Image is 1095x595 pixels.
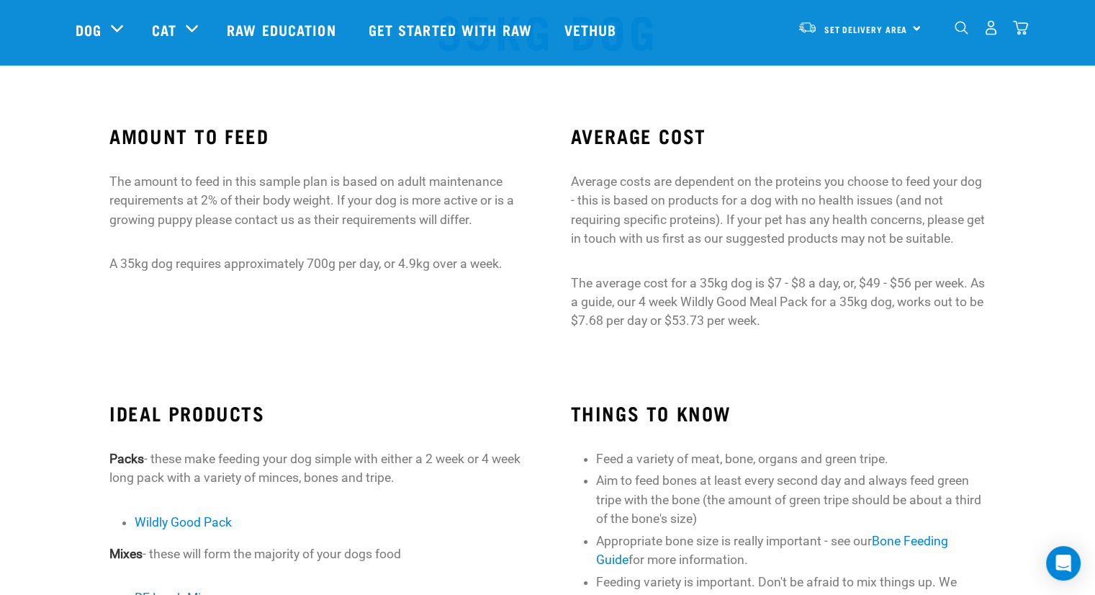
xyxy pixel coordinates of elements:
h3: AVERAGE COST [570,125,985,147]
p: A 35kg dog requires approximately 700g per day, or 4.9kg over a week. [109,254,524,273]
div: Open Intercom Messenger [1046,546,1081,581]
img: van-moving.png [798,21,817,34]
p: The average cost for a 35kg dog is $7 - $8 a day, or, $49 - $56 per week. As a guide, our 4 week ... [570,274,985,331]
strong: Packs [109,452,144,466]
strong: Mixes [109,547,143,561]
a: Get started with Raw [354,1,550,58]
h3: THINGS TO KNOW [570,402,985,424]
img: user.png [983,20,999,35]
li: Aim to feed bones at least every second day and always feed green tripe with the bone (the amount... [596,471,986,528]
a: Cat [152,19,176,40]
img: home-icon-1@2x.png [955,21,968,35]
p: - these will form the majority of your dogs food [109,545,524,563]
a: Wildly Good Pack [135,515,232,529]
h3: IDEAL PRODUCTS [109,402,524,424]
p: The amount to feed in this sample plan is based on adult maintenance requirements at 2% of their ... [109,172,524,229]
a: Vethub [550,1,635,58]
span: Set Delivery Area [824,27,908,32]
a: Dog [76,19,102,40]
li: Feed a variety of meat, bone, organs and green tripe. [596,449,986,468]
img: home-icon@2x.png [1013,20,1028,35]
h3: AMOUNT TO FEED [109,125,524,147]
p: - these make feeding your dog simple with either a 2 week or 4 week long pack with a variety of m... [109,449,524,488]
a: Raw Education [212,1,353,58]
li: Appropriate bone size is really important - see our for more information. [596,532,986,570]
p: Average costs are dependent on the proteins you choose to feed your dog - this is based on produc... [570,172,985,249]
